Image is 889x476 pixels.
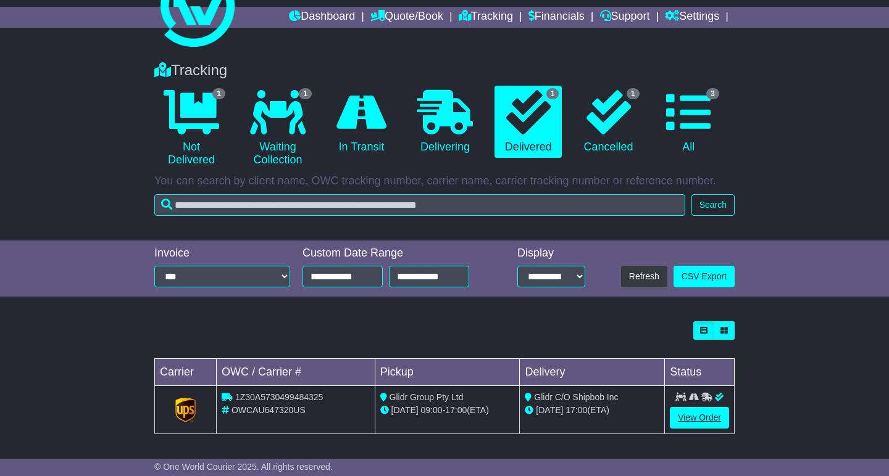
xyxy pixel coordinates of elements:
[536,405,563,415] span: [DATE]
[665,7,719,28] a: Settings
[303,247,488,260] div: Custom Date Range
[212,88,225,99] span: 1
[154,462,333,472] span: © One World Courier 2025. All rights reserved.
[600,7,650,28] a: Support
[525,404,659,417] div: (ETA)
[375,359,520,386] td: Pickup
[520,359,665,386] td: Delivery
[421,405,443,415] span: 09:00
[148,62,741,80] div: Tracking
[217,359,375,386] td: OWC / Carrier #
[155,359,217,386] td: Carrier
[391,405,419,415] span: [DATE]
[380,404,515,417] div: - (ETA)
[706,88,719,99] span: 3
[241,86,315,171] a: 1 Waiting Collection
[459,7,513,28] a: Tracking
[534,392,618,402] span: Glidr C/O Shipbob Inc
[445,405,467,415] span: 17:00
[370,7,443,28] a: Quote/Book
[674,266,735,287] a: CSV Export
[670,407,729,429] a: View Order
[232,405,306,415] span: OWCAU647320US
[408,86,482,158] a: Delivering
[528,7,585,28] a: Financials
[574,86,642,158] a: 1 Cancelled
[299,88,312,99] span: 1
[546,88,559,99] span: 1
[655,86,722,158] a: 3 All
[627,88,640,99] span: 1
[235,392,323,402] span: 1Z30A5730499484325
[154,247,290,260] div: Invoice
[154,86,228,171] a: 1 Not Delivered
[566,405,587,415] span: 17:00
[175,398,196,422] img: GetCarrierServiceLogo
[327,86,396,158] a: In Transit
[621,266,667,287] button: Refresh
[289,7,355,28] a: Dashboard
[390,392,464,402] span: Glidr Group Pty Ltd
[154,174,735,188] p: You can search by client name, OWC tracking number, carrier name, carrier tracking number or refe...
[495,86,562,158] a: 1 Delivered
[691,194,735,216] button: Search
[517,247,585,260] div: Display
[665,359,735,386] td: Status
